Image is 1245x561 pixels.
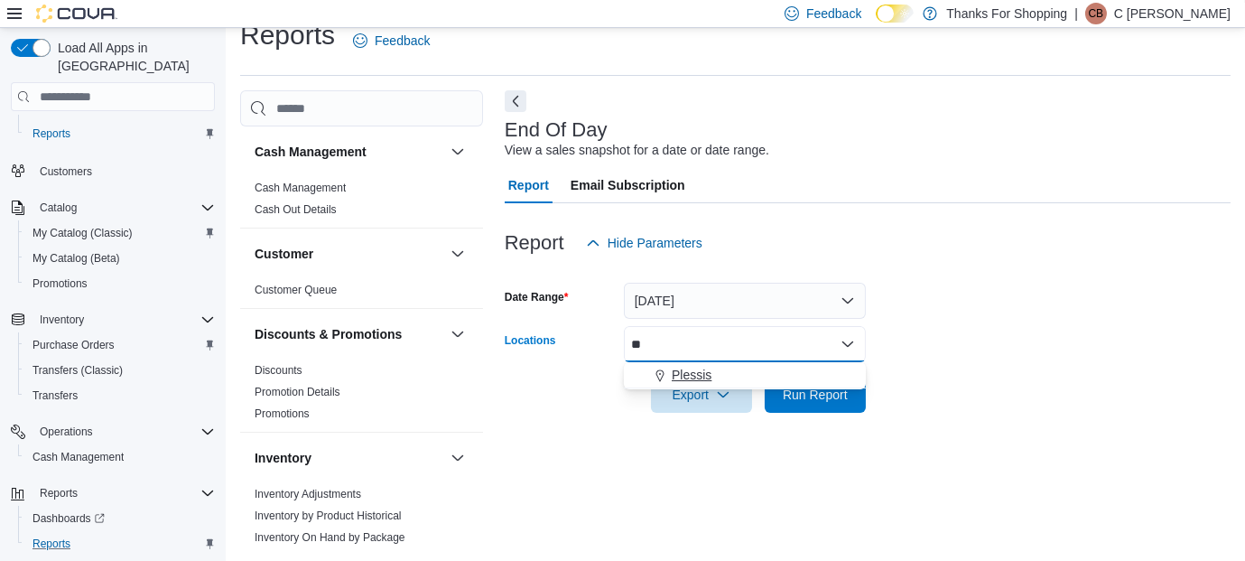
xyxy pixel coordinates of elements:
label: Locations [505,333,556,348]
h3: Discounts & Promotions [255,325,402,343]
span: Reports [33,482,215,504]
span: Discounts [255,363,302,378]
a: Feedback [346,23,437,59]
a: Cash Out Details [255,203,337,216]
a: Inventory Adjustments [255,488,361,500]
span: My Catalog (Beta) [25,248,215,269]
button: Customers [4,157,222,183]
button: Plessis [624,362,866,388]
span: Dashboards [25,508,215,529]
span: Operations [40,425,93,439]
a: Inventory On Hand by Package [255,531,405,544]
button: Transfers (Classic) [18,358,222,383]
span: Reports [40,486,78,500]
span: Promotions [33,276,88,291]
a: Customers [33,161,99,182]
span: Load All Apps in [GEOGRAPHIC_DATA] [51,39,215,75]
p: Thanks For Shopping [946,3,1067,24]
span: Customers [40,164,92,179]
a: Cash Management [25,446,131,468]
h1: Reports [240,17,335,53]
span: Transfers (Classic) [33,363,123,378]
span: Reports [25,533,215,555]
h3: End Of Day [505,119,608,141]
span: My Catalog (Beta) [33,251,120,266]
button: Cash Management [18,444,222,470]
button: Operations [33,421,100,443]
a: Discounts [255,364,302,377]
span: Inventory by Product Historical [255,509,402,523]
a: Transfers [25,385,85,407]
a: Reports [25,123,78,145]
span: Cash Out Details [255,202,337,217]
img: Cova [36,5,117,23]
span: Cash Management [25,446,215,468]
span: Hide Parameters [608,234,702,252]
a: Customer Queue [255,284,337,296]
span: Inventory Adjustments [255,487,361,501]
button: Reports [33,482,85,504]
a: Inventory by Product Historical [255,510,402,522]
a: Promotions [25,273,95,295]
span: Promotion Details [255,385,340,399]
span: Reports [33,126,70,141]
button: Discounts & Promotions [255,325,443,343]
div: Customer [240,279,483,308]
span: Customer Queue [255,283,337,297]
h3: Inventory [255,449,311,467]
a: My Catalog (Classic) [25,222,140,244]
span: Catalog [40,201,77,215]
div: C Brunet [1085,3,1107,24]
button: Operations [4,419,222,444]
button: Customer [255,245,443,263]
button: Run Report [765,377,866,413]
span: Export [662,377,741,413]
button: Inventory [447,447,469,469]
button: Inventory [33,309,91,331]
button: Catalog [33,197,84,219]
label: Date Range [505,290,569,304]
a: Cash Management [255,182,346,194]
span: Promotions [255,407,310,421]
span: Transfers [33,388,78,403]
span: My Catalog (Classic) [33,226,133,240]
span: Transfers [25,385,215,407]
span: CB [1089,3,1104,24]
button: Cash Management [447,141,469,163]
div: View a sales snapshot for a date or date range. [505,141,769,160]
span: Operations [33,421,215,443]
a: Purchase Orders [25,334,122,356]
button: Export [651,377,752,413]
a: Promotions [255,407,310,420]
span: Cash Management [33,450,124,464]
span: Email Subscription [571,167,685,203]
button: My Catalog (Beta) [18,246,222,271]
button: [DATE] [624,283,866,319]
span: Transfers (Classic) [25,360,215,381]
input: Dark Mode [876,5,914,23]
button: Close list of options [841,337,855,351]
button: Inventory [255,449,443,467]
span: Reports [33,537,70,551]
button: Promotions [18,271,222,296]
div: Choose from the following options [624,362,866,388]
button: Transfers [18,383,222,408]
span: My Catalog (Classic) [25,222,215,244]
span: Purchase Orders [25,334,215,356]
span: Plessis [672,366,711,384]
span: Purchase Orders [33,338,115,352]
span: Report [508,167,549,203]
span: Feedback [375,32,430,50]
p: C [PERSON_NAME] [1114,3,1231,24]
span: Inventory On Hand by Package [255,530,405,545]
button: Hide Parameters [579,225,710,261]
a: Dashboards [18,506,222,531]
button: Next [505,90,526,112]
button: Cash Management [255,143,443,161]
div: Cash Management [240,177,483,228]
span: Reports [25,123,215,145]
span: Cash Management [255,181,346,195]
button: Customer [447,243,469,265]
span: Inventory [33,309,215,331]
